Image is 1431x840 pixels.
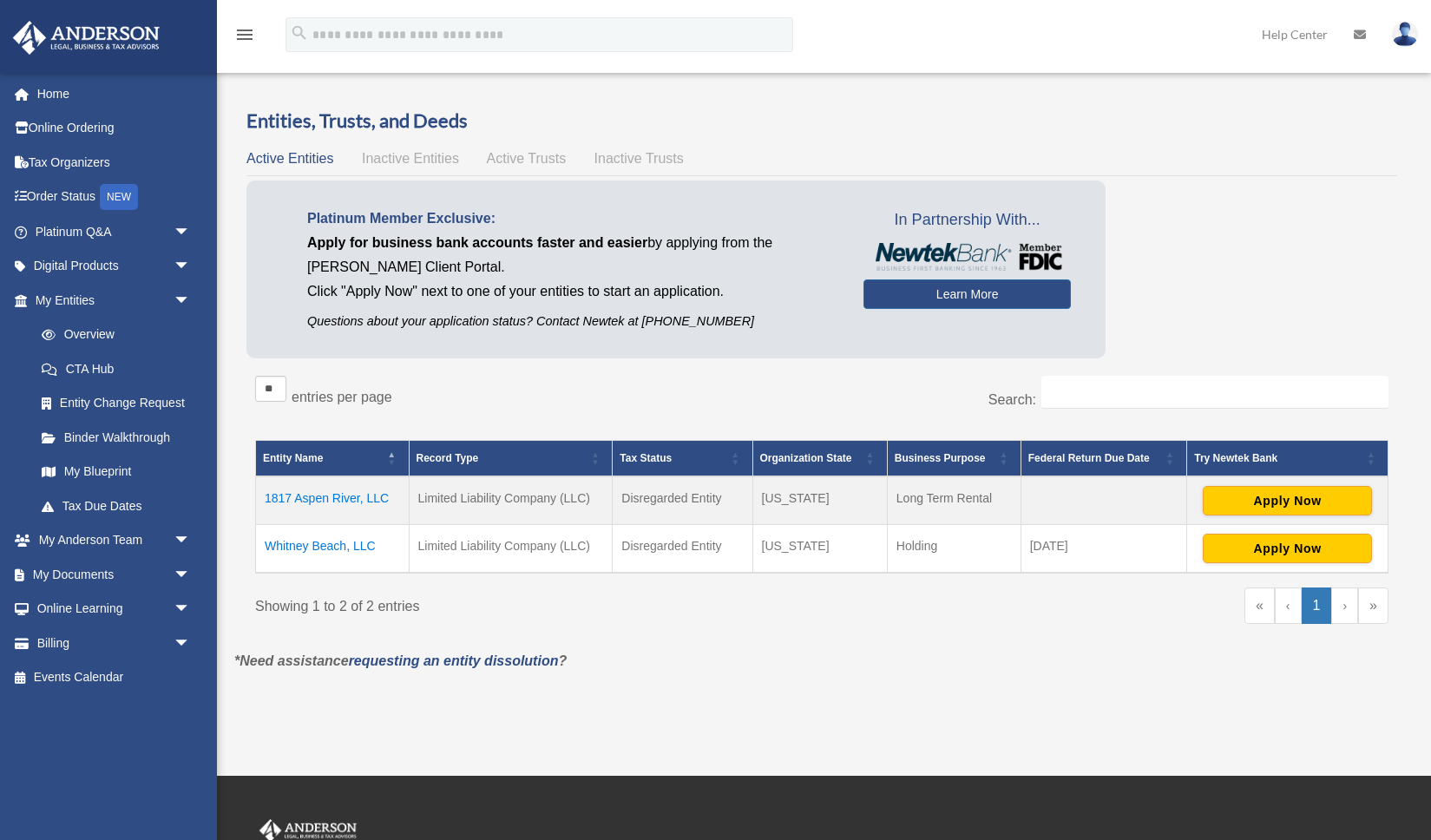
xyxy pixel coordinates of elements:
td: Disregarded Entity [613,476,752,525]
span: Active Entities [246,151,333,166]
a: Previous [1275,587,1302,624]
button: Apply Now [1203,486,1372,515]
th: Entity Name: Activate to invert sorting [256,440,410,476]
i: menu [234,24,255,45]
span: Federal Return Due Date [1028,452,1150,464]
img: NewtekBankLogoSM.png [872,243,1062,271]
span: Record Type [417,452,479,464]
h3: Entities, Trusts, and Deeds [246,108,1397,135]
th: Business Purpose: Activate to sort [887,440,1021,476]
p: Questions about your application status? Contact Newtek at [PHONE_NUMBER] [307,311,837,332]
div: Try Newtek Bank [1194,448,1362,469]
span: arrow_drop_down [174,557,208,593]
a: Tax Due Dates [24,489,208,523]
a: Digital Productsarrow_drop_down [12,249,217,284]
a: requesting an entity dissolution [349,653,559,668]
a: Learn More [863,279,1071,309]
td: Holding [887,524,1021,573]
td: [US_STATE] [752,524,887,573]
span: arrow_drop_down [174,523,208,559]
span: Entity Name [263,452,323,464]
a: My Entitiesarrow_drop_down [12,283,208,318]
span: Tax Status [620,452,672,464]
th: Federal Return Due Date: Activate to sort [1021,440,1187,476]
span: arrow_drop_down [174,592,208,627]
td: Limited Liability Company (LLC) [409,524,613,573]
span: arrow_drop_down [174,249,208,285]
span: Inactive Trusts [594,151,684,166]
img: User Pic [1392,22,1418,47]
a: Order StatusNEW [12,180,217,215]
i: search [290,23,309,43]
span: arrow_drop_down [174,283,208,318]
a: Overview [24,318,200,352]
span: arrow_drop_down [174,626,208,661]
a: First [1244,587,1275,624]
th: Try Newtek Bank : Activate to sort [1187,440,1388,476]
a: My Anderson Teamarrow_drop_down [12,523,217,558]
td: Disregarded Entity [613,524,752,573]
a: Online Ordering [12,111,217,146]
th: Organization State: Activate to sort [752,440,887,476]
td: 1817 Aspen River, LLC [256,476,410,525]
a: Entity Change Request [24,386,208,421]
span: Active Trusts [487,151,567,166]
div: Showing 1 to 2 of 2 entries [255,587,809,619]
em: *Need assistance ? [234,653,567,668]
a: Online Learningarrow_drop_down [12,592,217,627]
td: [US_STATE] [752,476,887,525]
p: Platinum Member Exclusive: [307,207,837,231]
span: Apply for business bank accounts faster and easier [307,235,647,250]
td: Whitney Beach, LLC [256,524,410,573]
img: Anderson Advisors Platinum Portal [8,21,165,55]
a: Binder Walkthrough [24,420,208,455]
a: Home [12,76,217,111]
td: [DATE] [1021,524,1187,573]
a: My Documentsarrow_drop_down [12,557,217,592]
span: In Partnership With... [863,207,1071,234]
span: Business Purpose [895,452,986,464]
a: menu [234,30,255,45]
td: Long Term Rental [887,476,1021,525]
td: Limited Liability Company (LLC) [409,476,613,525]
span: arrow_drop_down [174,214,208,250]
th: Record Type: Activate to sort [409,440,613,476]
div: NEW [100,184,138,210]
a: 1 [1302,587,1332,624]
span: Inactive Entities [362,151,459,166]
p: Click "Apply Now" next to one of your entities to start an application. [307,279,837,304]
a: Tax Organizers [12,145,217,180]
span: Organization State [760,452,852,464]
p: by applying from the [PERSON_NAME] Client Portal. [307,231,837,279]
label: Search: [988,392,1036,407]
a: CTA Hub [24,351,208,386]
button: Apply Now [1203,534,1372,563]
a: Next [1331,587,1358,624]
a: Platinum Q&Aarrow_drop_down [12,214,217,249]
a: Billingarrow_drop_down [12,626,217,660]
a: Last [1358,587,1388,624]
th: Tax Status: Activate to sort [613,440,752,476]
a: Events Calendar [12,660,217,695]
a: My Blueprint [24,455,208,489]
label: entries per page [292,390,392,404]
